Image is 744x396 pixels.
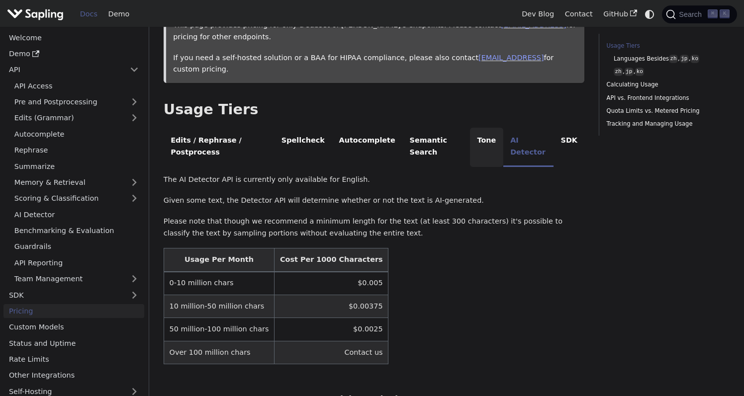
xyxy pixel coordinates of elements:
button: Collapse sidebar category 'API' [124,63,144,77]
a: Contact [559,6,598,22]
code: jp [680,55,689,63]
img: Sapling.ai [7,7,64,21]
td: $0.00375 [275,295,388,318]
code: ko [690,55,699,63]
a: Dev Blog [516,6,559,22]
a: API Reporting [9,255,144,270]
a: Memory & Retrieval [9,175,144,190]
a: Scoring & Classification [9,191,144,206]
li: AI Detector [503,128,554,167]
a: API Access [9,79,144,93]
p: The AI Detector API is currently only available for English. [164,174,585,186]
a: Demo [103,6,135,22]
a: Edits (Grammar) [9,111,144,125]
a: Custom Models [3,320,144,334]
a: Status and Uptime [3,336,144,350]
button: Switch between dark and light mode (currently system mode) [643,7,657,21]
a: Other Integrations [3,368,144,383]
td: 0-10 million chars [164,272,274,295]
a: Team Management [9,272,144,286]
a: Languages Besideszh,jp,ko [614,54,723,64]
button: Search (Command+K) [662,5,737,23]
a: Pre and Postprocessing [9,95,144,109]
a: Sapling.ai [7,7,67,21]
code: zh [669,55,678,63]
p: If you need a self-hosted solution or a BAA for HIPAA compliance, please also contact for custom ... [173,52,577,76]
td: 10 million-50 million chars [164,295,274,318]
kbd: K [720,9,730,18]
td: Over 100 million chars [164,341,274,364]
a: Tracking and Managing Usage [607,119,726,129]
code: jp [625,68,634,76]
th: Cost Per 1000 Characters [275,248,388,272]
a: GitHub [598,6,642,22]
li: Tone [470,128,503,167]
li: Edits / Rephrase / Postprocess [164,128,275,167]
a: Demo [3,47,144,61]
a: Pricing [3,304,144,318]
a: Quota Limits vs. Metered Pricing [607,106,726,116]
p: Please note that though we recommend a minimum length for the text (at least 300 characters) it's... [164,216,585,239]
a: SDK [3,288,124,302]
p: This page provides pricing for only a subset of [PERSON_NAME]'s endpoints. Please contact for pri... [173,19,577,43]
td: Contact us [275,341,388,364]
a: AI Detector [9,207,144,222]
td: 50 million-100 million chars [164,318,274,341]
td: $0.0025 [275,318,388,341]
li: SDK [554,128,584,167]
a: Docs [75,6,103,22]
a: [EMAIL_ADDRESS] [478,54,544,62]
a: API [3,63,124,77]
a: Benchmarking & Evaluation [9,224,144,238]
span: Search [676,10,708,18]
a: Autocomplete [9,127,144,141]
a: zh,jp,ko [614,67,723,77]
a: API vs. Frontend Integrations [607,93,726,103]
code: zh [614,68,623,76]
kbd: ⌘ [708,9,718,18]
li: Spellcheck [274,128,332,167]
li: Autocomplete [332,128,402,167]
th: Usage Per Month [164,248,274,272]
p: Given some text, the Detector API will determine whether or not the text is AI-generated. [164,195,585,207]
a: Summarize [9,159,144,173]
a: Rephrase [9,143,144,158]
a: Usage Tiers [607,41,726,51]
a: Rate Limits [3,352,144,367]
a: Calculating Usage [607,80,726,89]
li: Semantic Search [402,128,470,167]
h2: Usage Tiers [164,101,585,119]
button: Expand sidebar category 'SDK' [124,288,144,302]
code: ko [635,68,644,76]
td: $0.005 [275,272,388,295]
a: Welcome [3,30,144,45]
a: Guardrails [9,239,144,254]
